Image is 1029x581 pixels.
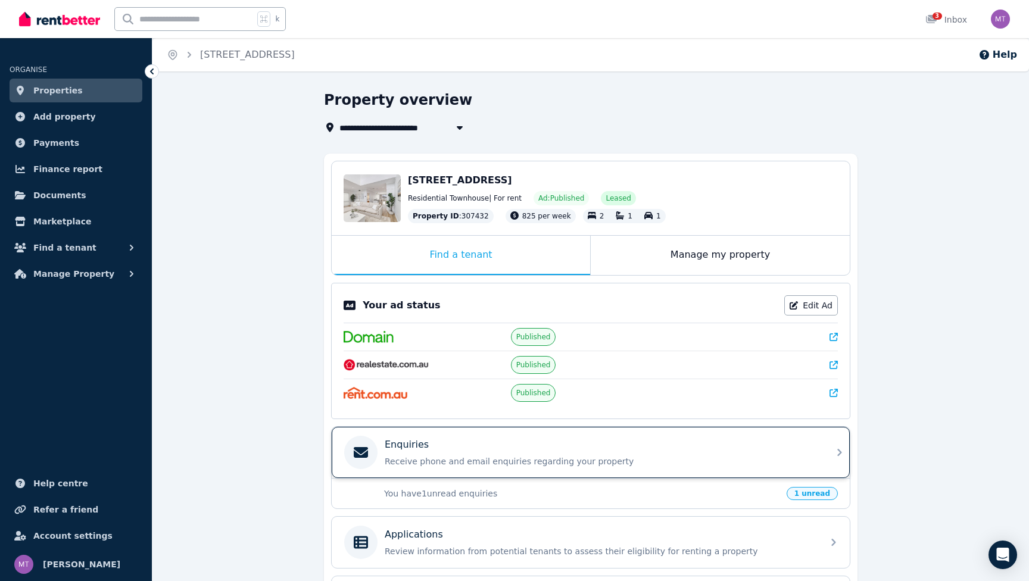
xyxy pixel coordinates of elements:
[10,79,142,102] a: Properties
[385,527,443,542] p: Applications
[33,240,96,255] span: Find a tenant
[10,131,142,155] a: Payments
[10,65,47,74] span: ORGANISE
[978,48,1017,62] button: Help
[413,211,459,221] span: Property ID
[275,14,279,24] span: k
[606,193,631,203] span: Leased
[516,332,551,342] span: Published
[925,14,967,26] div: Inbox
[10,236,142,260] button: Find a tenant
[200,49,295,60] a: [STREET_ADDRESS]
[10,524,142,548] a: Account settings
[787,487,838,500] span: 1 unread
[989,541,1017,569] div: Open Intercom Messenger
[33,83,83,98] span: Properties
[591,236,850,275] div: Manage my property
[10,262,142,286] button: Manage Property
[516,360,551,370] span: Published
[14,555,33,574] img: Matt Teague
[33,188,86,202] span: Documents
[344,359,429,371] img: RealEstate.com.au
[33,162,102,176] span: Finance report
[19,10,100,28] img: RentBetter
[324,90,472,110] h1: Property overview
[408,209,494,223] div: : 307432
[10,498,142,521] a: Refer a friend
[33,110,96,124] span: Add property
[33,502,98,517] span: Refer a friend
[385,545,816,557] p: Review information from potential tenants to assess their eligibility for renting a property
[332,236,590,275] div: Find a tenant
[10,210,142,233] a: Marketplace
[385,455,816,467] p: Receive phone and email enquiries regarding your property
[408,193,522,203] span: Residential Townhouse | For rent
[600,212,604,220] span: 2
[332,517,850,568] a: ApplicationsReview information from potential tenants to assess their eligibility for renting a p...
[33,529,113,543] span: Account settings
[408,174,512,186] span: [STREET_ADDRESS]
[522,212,571,220] span: 825 per week
[152,38,309,71] nav: Breadcrumb
[538,193,584,203] span: Ad: Published
[33,267,114,281] span: Manage Property
[332,427,850,478] a: EnquiriesReceive phone and email enquiries regarding your property
[33,136,79,150] span: Payments
[344,331,394,343] img: Domain.com.au
[516,388,551,398] span: Published
[933,13,942,20] span: 3
[384,488,779,499] p: You have 1 unread enquiries
[33,214,91,229] span: Marketplace
[43,557,120,571] span: [PERSON_NAME]
[385,438,429,452] p: Enquiries
[344,387,407,399] img: Rent.com.au
[10,471,142,495] a: Help centre
[656,212,661,220] span: 1
[363,298,440,313] p: Your ad status
[10,157,142,181] a: Finance report
[784,295,838,316] a: Edit Ad
[628,212,632,220] span: 1
[10,105,142,129] a: Add property
[10,183,142,207] a: Documents
[33,476,88,491] span: Help centre
[991,10,1010,29] img: Matt Teague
